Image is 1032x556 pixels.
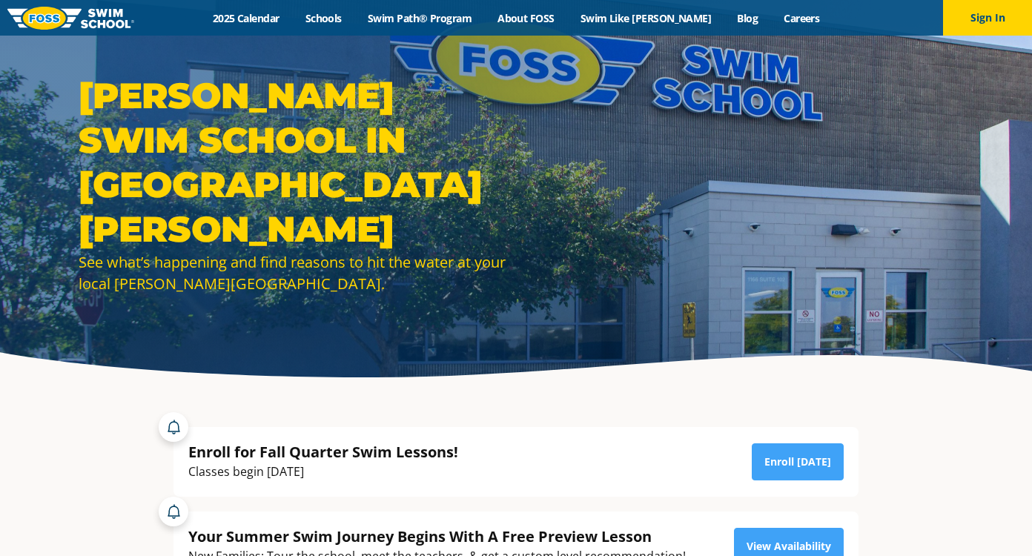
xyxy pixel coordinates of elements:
[7,7,134,30] img: FOSS Swim School Logo
[188,462,458,482] div: Classes begin [DATE]
[354,11,484,25] a: Swim Path® Program
[199,11,292,25] a: 2025 Calendar
[771,11,833,25] a: Careers
[485,11,568,25] a: About FOSS
[79,251,509,294] div: See what’s happening and find reasons to hit the water at your local [PERSON_NAME][GEOGRAPHIC_DATA].
[188,526,686,546] div: Your Summer Swim Journey Begins With A Free Preview Lesson
[752,443,844,480] a: Enroll [DATE]
[292,11,354,25] a: Schools
[188,442,458,462] div: Enroll for Fall Quarter Swim Lessons!
[79,73,509,251] h1: [PERSON_NAME] Swim School in [GEOGRAPHIC_DATA][PERSON_NAME]
[567,11,724,25] a: Swim Like [PERSON_NAME]
[724,11,771,25] a: Blog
